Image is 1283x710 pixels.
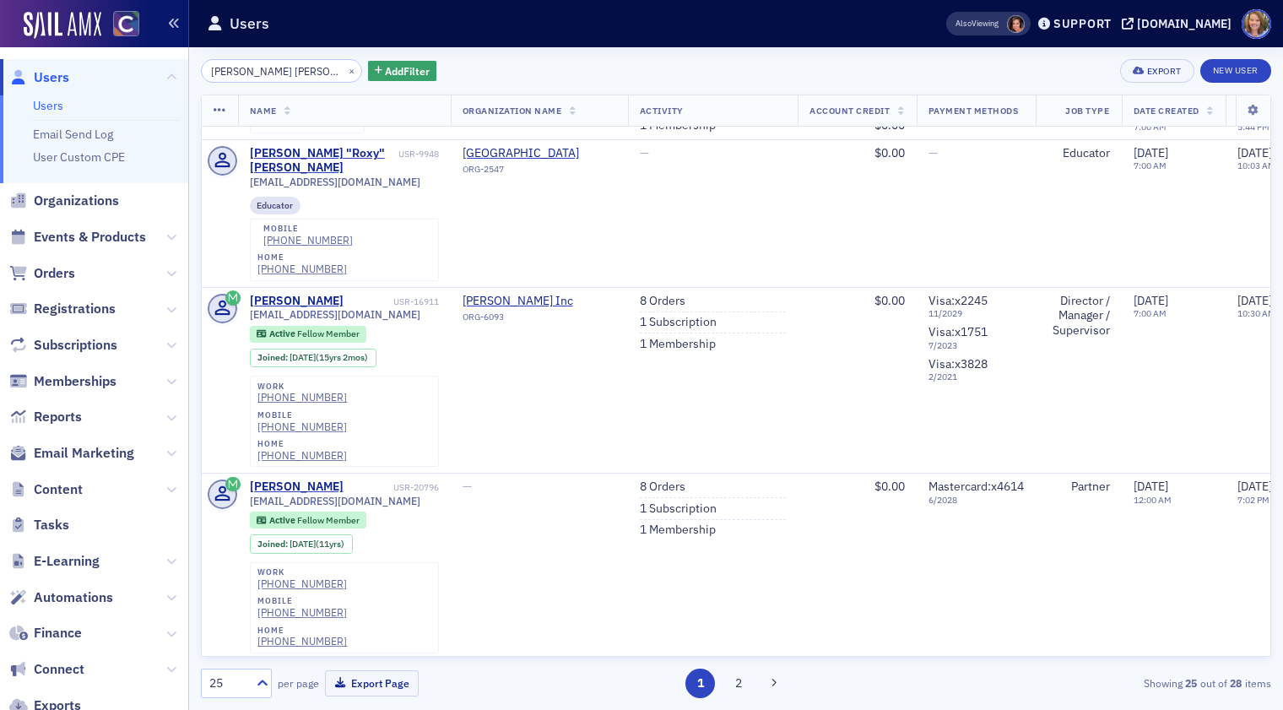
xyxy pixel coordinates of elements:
[1134,293,1168,308] span: [DATE]
[33,149,125,165] a: User Custom CPE
[257,596,347,606] div: mobile
[9,192,119,210] a: Organizations
[278,675,319,691] label: per page
[1237,479,1272,494] span: [DATE]
[9,408,82,426] a: Reports
[250,294,344,309] a: [PERSON_NAME]
[257,252,347,263] div: home
[1137,16,1232,31] div: [DOMAIN_NAME]
[9,516,69,534] a: Tasks
[250,146,396,176] div: [PERSON_NAME] "Roxy" [PERSON_NAME]
[9,660,84,679] a: Connect
[928,371,1024,382] span: 2 / 2021
[34,228,146,247] span: Events & Products
[928,479,1024,494] span: Mastercard : x4614
[257,606,347,619] a: [PHONE_NUMBER]
[325,670,419,696] button: Export Page
[269,514,297,526] span: Active
[368,61,437,82] button: AddFilter
[9,264,75,283] a: Orders
[1048,294,1110,339] div: Director / Manager / Supervisor
[398,149,439,160] div: USR-9948
[928,495,1024,506] span: 6 / 2028
[263,224,353,234] div: mobile
[1048,480,1110,495] div: Partner
[34,552,100,571] span: E-Learning
[463,294,616,309] a: [PERSON_NAME] Inc
[928,356,988,371] span: Visa : x3828
[1147,67,1182,76] div: Export
[1237,160,1275,171] time: 10:03 AM
[101,11,139,40] a: View Homepage
[34,68,69,87] span: Users
[724,669,754,698] button: 2
[1200,59,1271,83] a: New User
[9,480,83,499] a: Content
[9,372,116,391] a: Memberships
[1048,146,1110,161] div: Educator
[9,444,134,463] a: Email Marketing
[9,228,146,247] a: Events & Products
[1242,9,1271,39] span: Profile
[34,624,82,642] span: Finance
[250,197,301,214] div: Educator
[463,146,616,161] a: [GEOGRAPHIC_DATA]
[344,62,360,78] button: ×
[463,146,616,161] span: Regis University
[1237,121,1269,133] time: 5:44 PM
[250,480,344,495] div: [PERSON_NAME]
[1134,105,1199,117] span: Date Created
[34,660,84,679] span: Connect
[463,294,616,309] span: Kinder Morgan Inc
[1134,121,1167,133] time: 7:00 AM
[257,635,347,648] a: [PHONE_NUMBER]
[1134,479,1168,494] span: [DATE]
[463,105,562,117] span: Organization Name
[874,145,905,160] span: $0.00
[955,18,972,29] div: Also
[290,351,316,363] span: [DATE]
[874,293,905,308] span: $0.00
[34,516,69,534] span: Tasks
[1065,105,1109,117] span: Job Type
[928,340,1024,351] span: 7 / 2023
[928,105,1019,117] span: Payment Methods
[34,408,82,426] span: Reports
[926,675,1271,691] div: Showing out of items
[463,164,616,181] div: ORG-2547
[257,410,347,420] div: mobile
[250,349,376,367] div: Joined: 2010-07-31 00:00:00
[24,12,101,39] img: SailAMX
[290,539,344,550] div: (11yrs)
[9,68,69,87] a: Users
[809,105,890,117] span: Account Credit
[640,294,685,309] a: 8 Orders
[9,336,117,355] a: Subscriptions
[640,523,716,538] a: 1 Membership
[928,293,988,308] span: Visa : x2245
[250,326,367,343] div: Active: Active: Fellow Member
[34,444,134,463] span: Email Marketing
[1134,494,1172,506] time: 12:00 AM
[257,626,347,636] div: home
[257,439,347,449] div: home
[874,479,905,494] span: $0.00
[9,624,82,642] a: Finance
[640,480,685,495] a: 8 Orders
[290,352,368,363] div: (15yrs 2mos)
[263,234,353,247] a: [PHONE_NUMBER]
[346,482,439,493] div: USR-20796
[34,372,116,391] span: Memberships
[33,98,63,113] a: Users
[34,264,75,283] span: Orders
[257,263,347,275] a: [PHONE_NUMBER]
[1134,160,1167,171] time: 7:00 AM
[230,14,269,34] h1: Users
[1227,675,1245,691] strong: 28
[1237,293,1272,308] span: [DATE]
